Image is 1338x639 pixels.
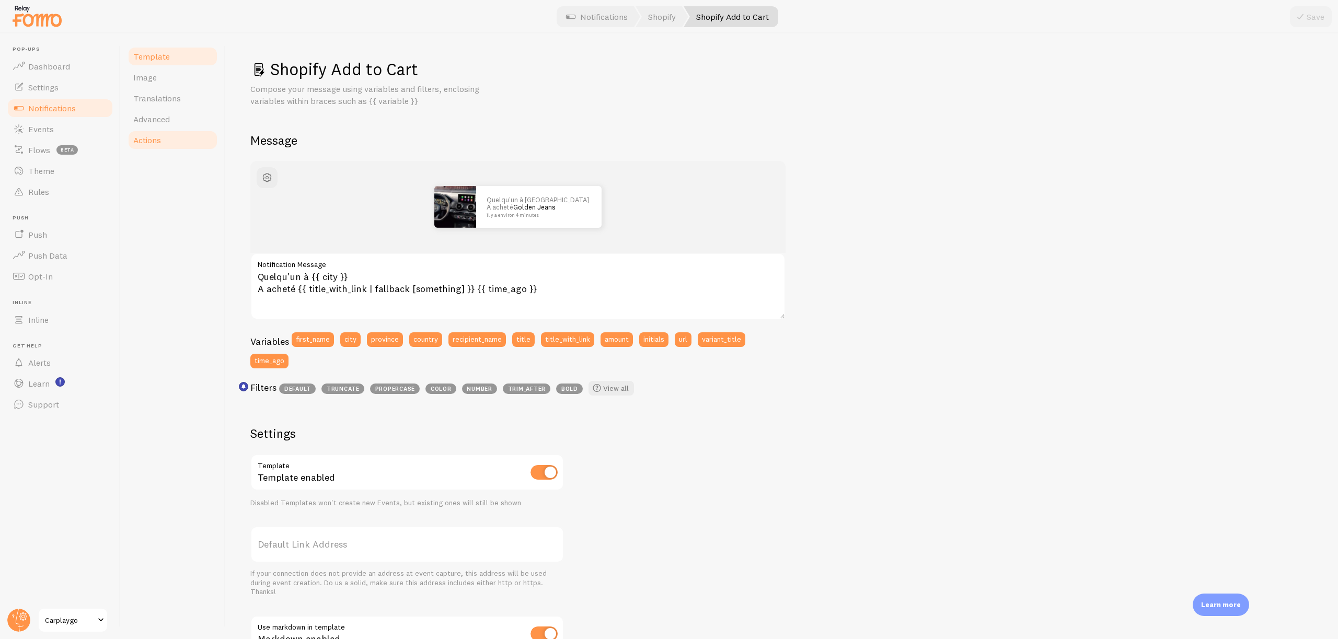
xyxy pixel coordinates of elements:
button: province [367,332,403,347]
span: Translations [133,93,181,103]
a: Dashboard [6,56,114,77]
a: Support [6,394,114,415]
span: Image [133,72,157,83]
span: Alerts [28,357,51,368]
img: fomo-relay-logo-orange.svg [11,3,63,29]
button: country [409,332,442,347]
span: truncate [321,384,364,394]
span: Advanced [133,114,170,124]
span: Inline [28,315,49,325]
button: city [340,332,361,347]
button: initials [639,332,668,347]
img: Fomo [434,186,476,228]
a: Template [127,46,218,67]
span: Template [133,51,170,62]
a: Events [6,119,114,140]
span: Support [28,399,59,410]
a: Notifications [6,98,114,119]
label: Notification Message [250,253,786,271]
span: Rules [28,187,49,197]
h3: Variables [250,335,289,347]
svg: <p>Use filters like | propercase to change CITY to City in your templates</p> [239,382,248,391]
span: Notifications [28,103,76,113]
span: number [462,384,497,394]
p: Learn more [1201,600,1241,610]
span: Learn [28,378,50,389]
a: Inline [6,309,114,330]
a: Rules [6,181,114,202]
span: propercase [370,384,420,394]
button: url [675,332,691,347]
span: Events [28,124,54,134]
span: Pop-ups [13,46,114,53]
button: variant_title [698,332,745,347]
div: Template enabled [250,454,564,492]
span: default [279,384,316,394]
p: Quelqu'un à [GEOGRAPHIC_DATA] A acheté [487,196,591,217]
a: Actions [127,130,218,150]
a: View all [589,381,634,396]
a: Learn [6,373,114,394]
div: If your connection does not provide an address at event capture, this address will be used during... [250,569,564,597]
svg: <p>Watch New Feature Tutorials!</p> [55,377,65,387]
a: Opt-In [6,266,114,287]
span: Carplaygo [45,614,95,626]
a: Golden Jeans [513,203,556,211]
span: Push Data [28,250,67,261]
a: Image [127,67,218,88]
span: Actions [133,135,161,145]
span: Inline [13,299,114,306]
span: Settings [28,82,59,92]
h2: Message [250,132,1313,148]
a: Alerts [6,352,114,373]
a: Settings [6,77,114,98]
button: time_ago [250,354,289,368]
a: Advanced [127,109,218,130]
span: trim_after [503,384,550,394]
span: bold [556,384,583,394]
button: recipient_name [448,332,506,347]
span: Theme [28,166,54,176]
h2: Settings [250,425,564,442]
button: amount [601,332,633,347]
span: beta [56,145,78,155]
a: Push [6,224,114,245]
button: title [512,332,535,347]
span: Push [28,229,47,240]
a: Flows beta [6,140,114,160]
span: color [425,384,456,394]
p: Compose your message using variables and filters, enclosing variables within braces such as {{ va... [250,83,501,107]
a: Carplaygo [38,608,108,633]
span: Get Help [13,343,114,350]
span: Flows [28,145,50,155]
small: il y a environ 4 minutes [487,213,588,218]
a: Translations [127,88,218,109]
label: Default Link Address [250,526,564,563]
div: Learn more [1193,594,1249,616]
h3: Filters [250,381,276,393]
span: Opt-In [28,271,53,282]
a: Theme [6,160,114,181]
button: first_name [292,332,334,347]
h1: Shopify Add to Cart [250,59,1313,80]
div: Disabled Templates won't create new Events, but existing ones will still be shown [250,498,564,508]
button: title_with_link [541,332,594,347]
span: Dashboard [28,61,70,72]
a: Push Data [6,245,114,266]
span: Push [13,215,114,222]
